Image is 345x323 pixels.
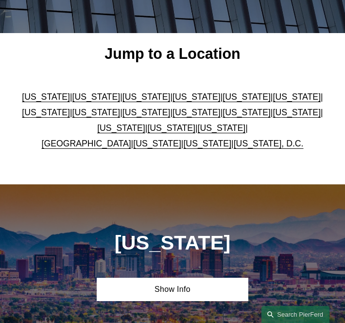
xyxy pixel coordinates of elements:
a: [US_STATE] [72,92,121,102]
a: [GEOGRAPHIC_DATA] [41,139,131,148]
a: [US_STATE] [273,108,321,117]
a: [US_STATE] [122,108,171,117]
a: [US_STATE] [273,92,321,102]
a: [US_STATE] [172,108,221,117]
p: | | | | | | | | | | | | | | | | | | [21,90,325,152]
a: [US_STATE] [183,139,231,148]
a: [US_STATE] [122,92,171,102]
a: Search this site [261,306,329,323]
a: [US_STATE] [223,108,271,117]
a: [US_STATE] [22,108,70,117]
a: [US_STATE] [198,123,246,133]
a: [US_STATE] [172,92,221,102]
a: [US_STATE], D.C. [234,139,304,148]
a: [US_STATE] [97,123,145,133]
a: [US_STATE] [72,108,121,117]
a: [US_STATE] [147,123,195,133]
a: [US_STATE] [22,92,70,102]
h1: [US_STATE] [21,231,325,254]
a: [US_STATE] [133,139,181,148]
h2: Jump to a Location [21,45,325,63]
a: Show Info [97,278,248,301]
a: [US_STATE] [223,92,271,102]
